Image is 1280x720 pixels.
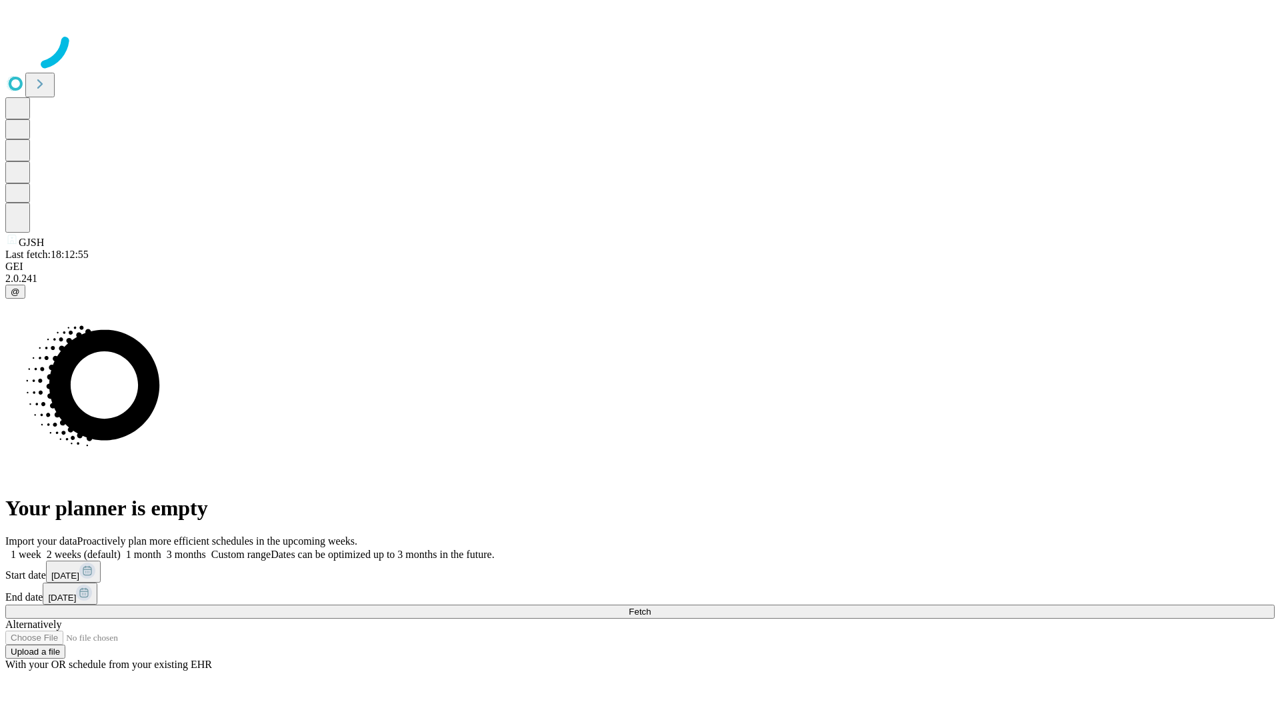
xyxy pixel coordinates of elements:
[5,605,1275,619] button: Fetch
[5,659,212,670] span: With your OR schedule from your existing EHR
[11,287,20,297] span: @
[5,619,61,630] span: Alternatively
[167,549,206,560] span: 3 months
[11,549,41,560] span: 1 week
[46,561,101,583] button: [DATE]
[51,571,79,581] span: [DATE]
[5,285,25,299] button: @
[271,549,494,560] span: Dates can be optimized up to 3 months in the future.
[43,583,97,605] button: [DATE]
[5,249,89,260] span: Last fetch: 18:12:55
[77,535,357,547] span: Proactively plan more efficient schedules in the upcoming weeks.
[5,535,77,547] span: Import your data
[5,561,1275,583] div: Start date
[126,549,161,560] span: 1 month
[629,607,651,617] span: Fetch
[48,593,76,603] span: [DATE]
[211,549,271,560] span: Custom range
[5,583,1275,605] div: End date
[5,496,1275,521] h1: Your planner is empty
[47,549,121,560] span: 2 weeks (default)
[5,273,1275,285] div: 2.0.241
[19,237,44,248] span: GJSH
[5,645,65,659] button: Upload a file
[5,261,1275,273] div: GEI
